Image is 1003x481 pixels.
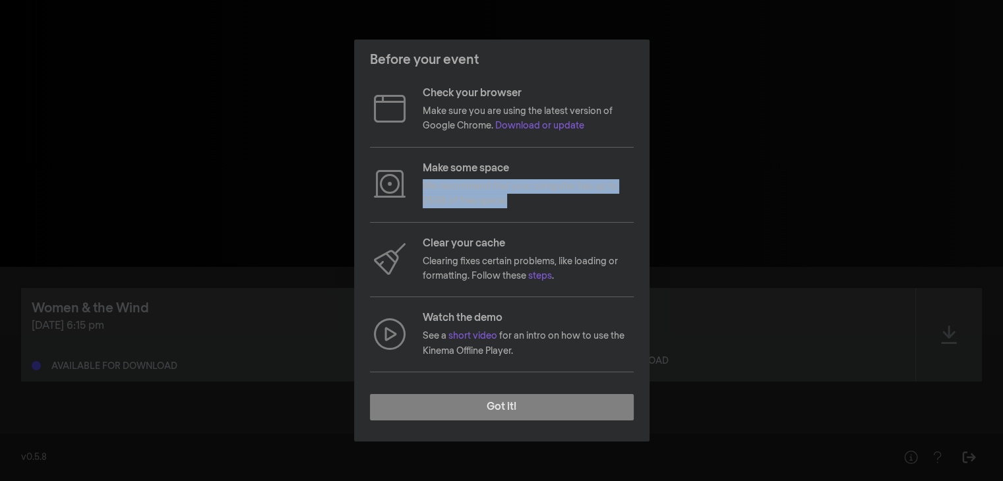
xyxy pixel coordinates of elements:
[423,179,634,209] p: We recommend that your computer has up to 25GB of free space.
[423,310,634,326] p: Watch the demo
[423,236,634,252] p: Clear your cache
[354,40,650,80] header: Before your event
[495,121,584,130] a: Download or update
[370,394,634,420] button: Got it!
[448,331,497,341] a: short video
[423,254,634,284] p: Clearing fixes certain problems, like loading or formatting. Follow these .
[423,86,634,101] p: Check your browser
[423,161,634,177] p: Make some space
[423,104,634,134] p: Make sure you are using the latest version of Google Chrome.
[528,271,552,281] a: steps
[423,329,634,358] p: See a for an intro on how to use the Kinema Offline Player.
